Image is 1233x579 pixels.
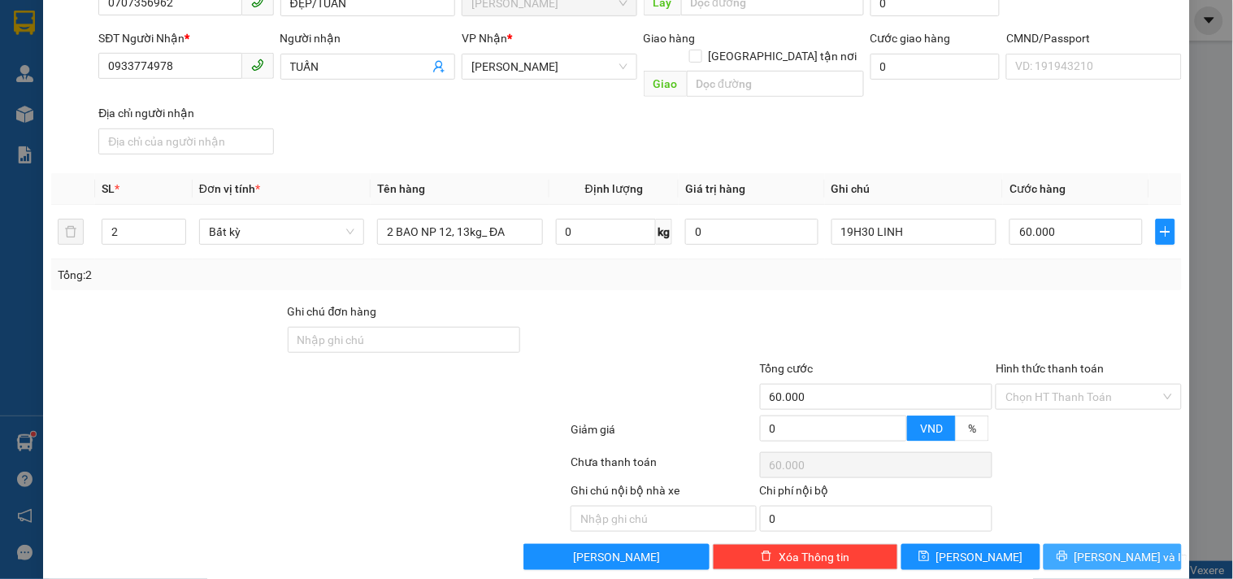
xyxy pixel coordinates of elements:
span: Tổng cước [760,362,814,375]
span: delete [761,551,772,564]
input: Ghi chú đơn hàng [288,327,521,353]
span: VP Nhận [462,32,507,45]
span: Bất kỳ [209,220,354,244]
th: Ghi chú [825,173,1003,205]
span: Giao [644,71,687,97]
span: [PERSON_NAME] và In [1075,548,1188,566]
span: Đơn vị tính [199,182,260,195]
button: printer[PERSON_NAME] và In [1044,544,1182,570]
div: Tổng: 2 [58,266,477,284]
input: Địa chỉ của người nhận [98,128,273,155]
div: Chưa thanh toán [569,453,758,481]
button: delete [58,219,84,245]
label: Ghi chú đơn hàng [288,305,377,318]
div: [PERSON_NAME] [14,14,144,50]
span: SL [102,182,115,195]
span: Gửi: [14,14,39,31]
div: Giảm giá [569,420,758,449]
span: Giao hàng [644,32,696,45]
span: Định lượng [585,182,643,195]
label: Cước giao hàng [870,32,951,45]
div: CMND/Passport [1006,29,1181,47]
span: [GEOGRAPHIC_DATA] tận nơi [702,47,864,65]
button: deleteXóa Thông tin [713,544,898,570]
div: Người nhận [280,29,455,47]
span: Xóa Thông tin [779,548,849,566]
span: [PERSON_NAME] [936,548,1023,566]
span: VND [920,422,943,435]
button: [PERSON_NAME] [523,544,709,570]
div: Ghi chú nội bộ nhà xe [571,481,756,506]
span: Giá trị hàng [685,182,745,195]
div: SĐT Người Nhận [98,29,273,47]
label: Hình thức thanh toán [996,362,1104,375]
input: Cước giao hàng [870,54,1001,80]
span: save [918,551,930,564]
input: Ghi Chú [831,219,996,245]
span: Cước hàng [1009,182,1066,195]
div: [PERSON_NAME] [155,14,328,33]
button: save[PERSON_NAME] [901,544,1040,570]
button: plus [1156,219,1175,245]
span: plus [1157,225,1174,238]
div: MẸ [PERSON_NAME] [14,50,144,89]
span: phone [251,59,264,72]
span: Tên hàng [377,182,425,195]
input: VD: Bàn, Ghế [377,219,542,245]
div: Chi phí nội bộ [760,481,993,506]
span: [PERSON_NAME] [573,548,660,566]
span: user-add [432,60,445,73]
span: kg [656,219,672,245]
input: Dọc đường [687,71,864,97]
span: Hồ Chí Minh [471,54,627,79]
div: TÂM NHI [155,33,328,53]
span: printer [1057,551,1068,564]
input: 0 [685,219,818,245]
div: Địa chỉ người nhận [98,104,273,122]
span: % [968,422,976,435]
span: Nhận: [155,15,194,33]
input: Nhập ghi chú [571,506,756,532]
